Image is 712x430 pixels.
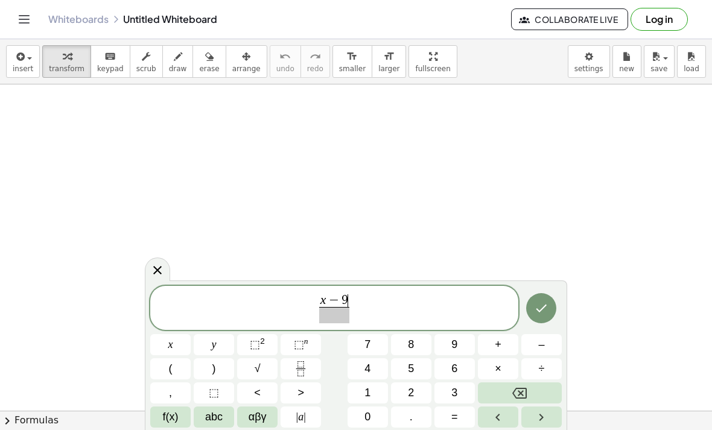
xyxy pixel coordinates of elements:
span: erase [199,65,219,73]
span: ⬚ [250,338,260,350]
span: 2 [408,385,414,401]
button: y [194,334,234,355]
span: 5 [408,361,414,377]
span: draw [169,65,187,73]
span: – [538,337,544,353]
button: 8 [391,334,431,355]
span: − [326,294,342,308]
button: draw [162,45,194,78]
button: 0 [348,406,388,428]
span: × [495,361,501,377]
span: Collaborate Live [521,14,618,25]
span: ) [212,361,216,377]
button: 7 [348,334,388,355]
button: Minus [521,334,562,355]
span: ÷ [539,361,545,377]
span: 4 [364,361,370,377]
button: Equals [434,406,475,428]
button: fullscreen [408,45,457,78]
button: Absolute value [281,406,321,428]
span: < [254,385,261,401]
span: arrange [232,65,261,73]
i: undo [279,49,291,64]
button: Done [526,293,556,323]
button: arrange [226,45,267,78]
button: load [677,45,706,78]
span: ( [169,361,173,377]
span: redo [307,65,323,73]
i: format_size [383,49,395,64]
span: a [296,409,306,425]
span: ⬚ [294,338,304,350]
span: f(x) [163,409,179,425]
button: Functions [150,406,191,428]
button: x [150,334,191,355]
button: 5 [391,358,431,379]
span: 1 [364,385,370,401]
span: , [169,385,172,401]
button: Placeholder [194,382,234,403]
span: 7 [364,337,370,353]
button: 3 [434,382,475,403]
button: Square root [237,358,278,379]
button: Right arrow [521,406,562,428]
button: ) [194,358,234,379]
a: Whiteboards [48,13,109,25]
button: new [612,45,641,78]
span: > [297,385,304,401]
span: 0 [364,409,370,425]
button: , [150,382,191,403]
button: settings [568,45,610,78]
span: keypad [97,65,124,73]
button: redoredo [300,45,330,78]
button: format_sizesmaller [332,45,372,78]
span: fullscreen [415,65,450,73]
sup: n [304,337,308,346]
button: undoundo [270,45,301,78]
button: Greater than [281,382,321,403]
button: Alphabet [194,406,234,428]
button: ( [150,358,191,379]
span: √ [255,361,261,377]
span: 6 [451,361,457,377]
button: Log in [631,8,688,31]
button: 4 [348,358,388,379]
span: load [684,65,699,73]
button: 1 [348,382,388,403]
i: format_size [346,49,358,64]
sup: 2 [260,337,265,346]
span: | [296,411,299,423]
button: save [644,45,675,78]
span: abc [205,409,223,425]
button: keyboardkeypad [91,45,130,78]
button: Squared [237,334,278,355]
span: save [650,65,667,73]
button: Divide [521,358,562,379]
var: x [320,292,326,307]
button: Backspace [478,382,562,403]
span: x [168,337,173,353]
span: | [304,411,306,423]
i: keyboard [104,49,116,64]
button: . [391,406,431,428]
span: 9 [342,294,348,307]
span: smaller [339,65,366,73]
button: scrub [130,45,163,78]
span: + [495,337,501,353]
button: Fraction [281,358,321,379]
button: insert [6,45,40,78]
button: Toggle navigation [14,10,34,29]
span: 3 [451,385,457,401]
span: undo [276,65,294,73]
span: settings [574,65,603,73]
span: ⬚ [209,385,219,401]
button: 6 [434,358,475,379]
button: Times [478,358,518,379]
button: 9 [434,334,475,355]
span: scrub [136,65,156,73]
i: redo [310,49,321,64]
span: y [212,337,217,353]
span: . [410,409,413,425]
button: Superscript [281,334,321,355]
